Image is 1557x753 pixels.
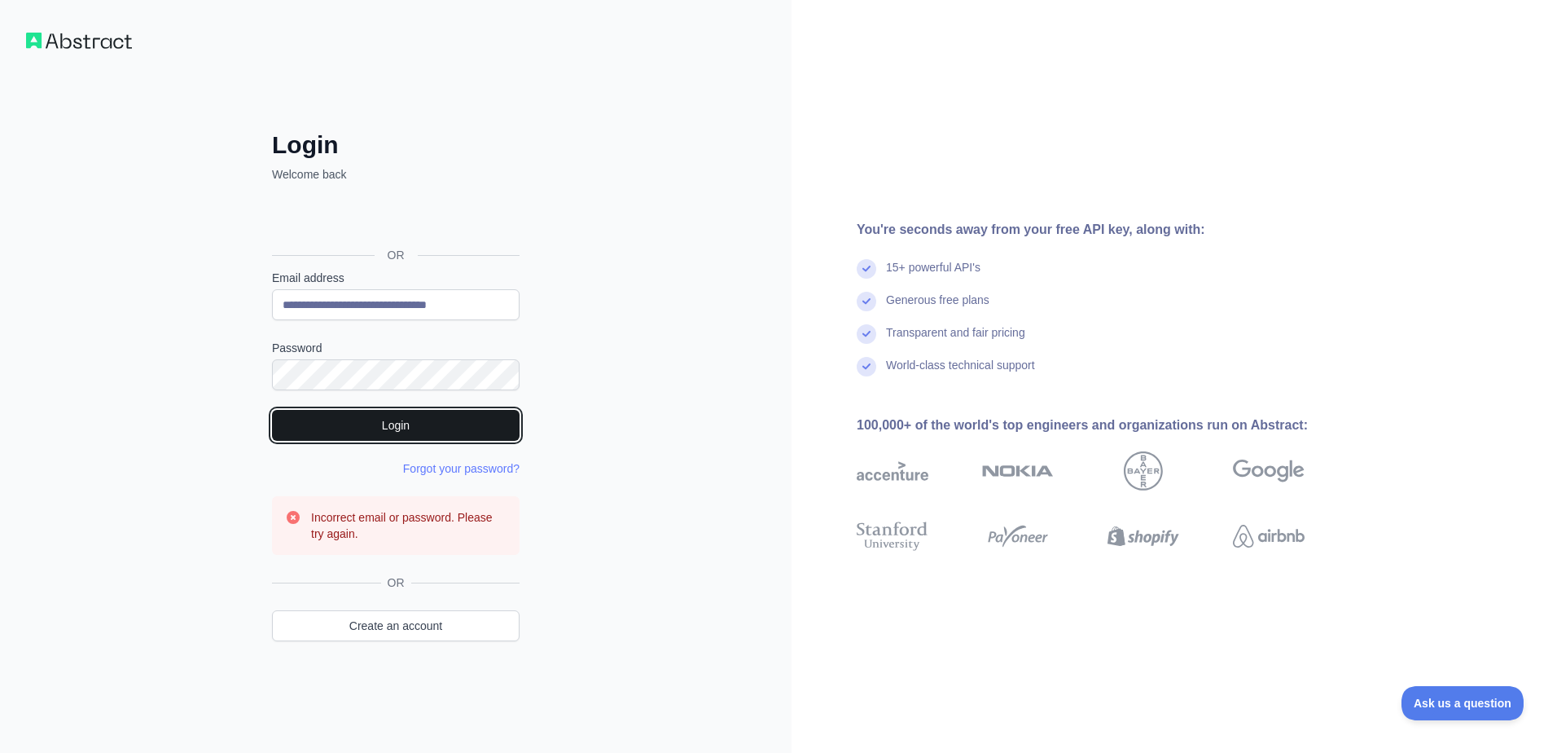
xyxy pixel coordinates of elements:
[886,324,1025,357] div: Transparent and fair pricing
[886,292,989,324] div: Generous free plans
[857,357,876,376] img: check mark
[1233,518,1305,554] img: airbnb
[857,292,876,311] img: check mark
[1233,451,1305,491] img: google
[1401,686,1524,720] iframe: Toggle Customer Support
[886,357,1035,390] div: World-class technical support
[857,259,876,279] img: check mark
[311,509,507,542] h3: Incorrect email or password. Please try again.
[857,416,1357,435] div: 100,000+ of the world's top engineers and organizations run on Abstract:
[272,270,520,286] label: Email address
[1107,518,1179,554] img: shopify
[272,166,520,183] p: Welcome back
[381,575,411,591] span: OR
[272,130,520,160] h2: Login
[264,200,524,236] iframe: Schaltfläche „Über Google anmelden“
[886,259,980,292] div: 15+ powerful API's
[1124,451,1163,491] img: bayer
[982,518,1054,554] img: payoneer
[982,451,1054,491] img: nokia
[26,33,132,49] img: Workflow
[375,247,418,263] span: OR
[857,518,928,554] img: stanford university
[272,340,520,356] label: Password
[857,220,1357,240] div: You're seconds away from your free API key, along with:
[272,410,520,441] button: Login
[403,462,520,475] a: Forgot your password?
[857,324,876,344] img: check mark
[857,451,928,491] img: accenture
[272,610,520,641] a: Create an account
